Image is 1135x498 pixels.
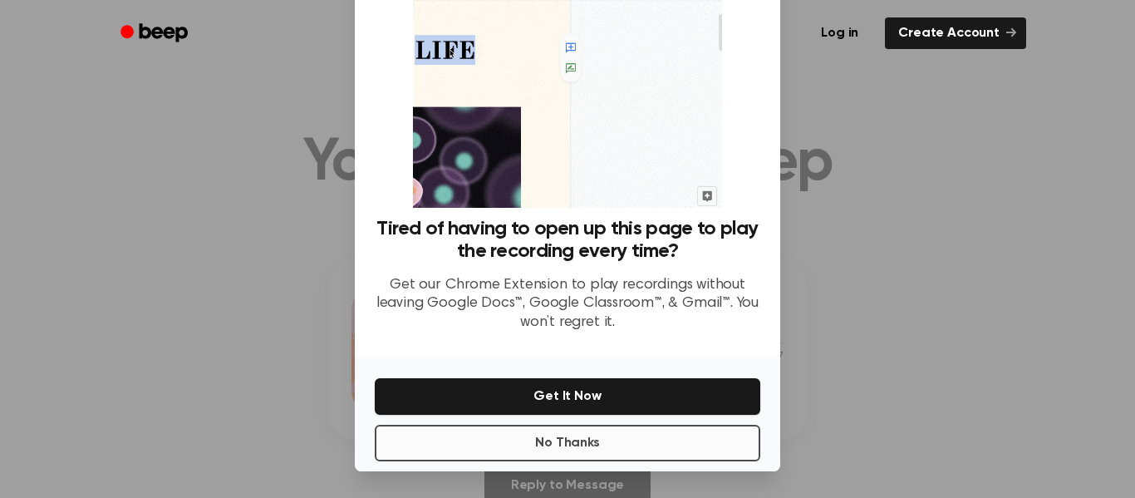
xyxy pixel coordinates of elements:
[885,17,1026,49] a: Create Account
[804,14,875,52] a: Log in
[375,378,760,415] button: Get It Now
[375,276,760,333] p: Get our Chrome Extension to play recordings without leaving Google Docs™, Google Classroom™, & Gm...
[109,17,203,50] a: Beep
[375,218,760,263] h3: Tired of having to open up this page to play the recording every time?
[375,425,760,461] button: No Thanks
